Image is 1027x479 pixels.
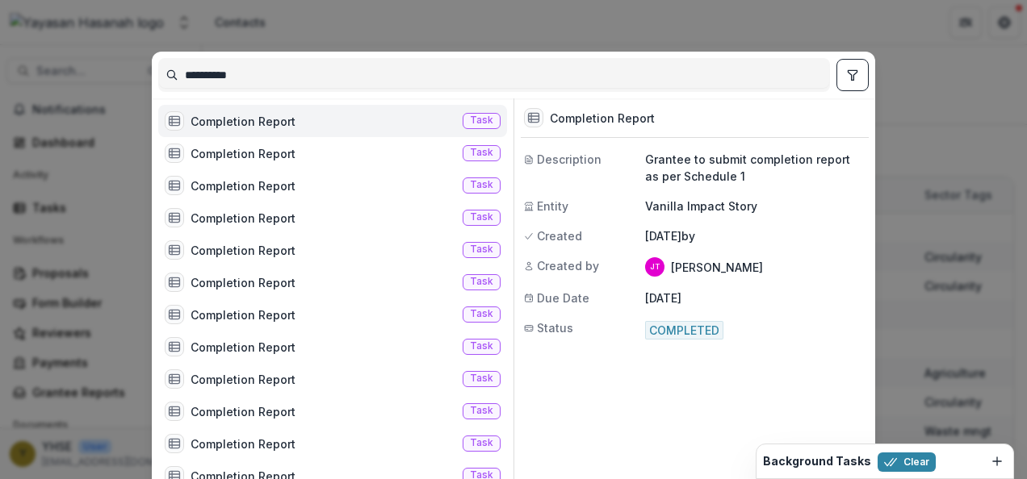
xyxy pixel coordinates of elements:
[470,147,493,158] span: Task
[191,113,296,130] div: Completion Report
[191,242,296,259] div: Completion Report
[470,405,493,416] span: Task
[191,177,296,194] div: Completion Report
[191,145,296,162] div: Completion Report
[470,276,493,287] span: Task
[537,257,599,274] span: Created by
[836,59,869,91] button: toggle filters
[537,198,568,215] span: Entity
[650,263,660,271] div: Josselyn Tan
[537,151,602,168] span: Description
[987,452,1007,471] button: Dismiss
[537,227,582,244] span: Created
[470,373,493,384] span: Task
[671,259,763,276] p: [PERSON_NAME]
[470,437,493,448] span: Task
[470,179,493,190] span: Task
[191,210,296,227] div: Completion Report
[645,198,866,215] p: Vanilla Impact Story
[191,339,296,356] div: Completion Report
[878,452,936,472] button: Clear
[191,371,296,388] div: Completion Report
[470,115,493,126] span: Task
[645,321,723,339] span: Completed
[470,211,493,223] span: Task
[537,289,589,306] span: Due Date
[645,289,681,306] p: [DATE]
[191,435,296,452] div: Completion Report
[191,306,296,323] div: Completion Report
[470,308,493,319] span: Task
[470,340,493,352] span: Task
[645,227,866,244] p: [DATE] by
[537,319,573,336] span: Status
[470,244,493,255] span: Task
[191,274,296,291] div: Completion Report
[645,151,866,185] p: Grantee to submit completion report as per Schedule 1
[763,455,871,469] h2: Background Tasks
[550,110,655,127] h3: Completion Report
[191,403,296,420] div: Completion Report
